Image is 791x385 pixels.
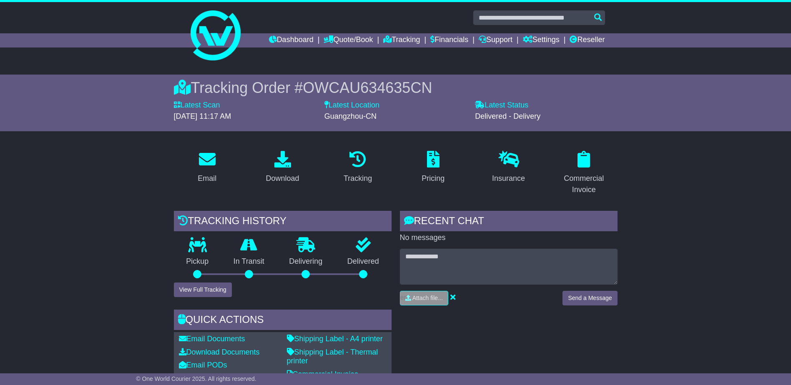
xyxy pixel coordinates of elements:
a: Settings [523,33,560,47]
a: Shipping Label - A4 printer [287,335,383,343]
div: Email [198,173,216,184]
a: Support [479,33,512,47]
a: Quote/Book [324,33,373,47]
div: Pricing [422,173,444,184]
p: No messages [400,233,618,242]
a: Tracking [383,33,420,47]
a: Email [192,148,222,187]
span: Delivered - Delivery [475,112,540,120]
a: Commercial Invoice [550,148,618,198]
span: [DATE] 11:17 AM [174,112,231,120]
a: Download [260,148,304,187]
div: Tracking Order # [174,79,618,97]
a: Reseller [570,33,605,47]
span: OWCAU634635CN [303,79,432,96]
a: Tracking [338,148,377,187]
button: Send a Message [562,291,617,305]
span: © One World Courier 2025. All rights reserved. [136,375,256,382]
label: Latest Location [324,101,379,110]
div: Tracking [344,173,372,184]
p: Delivered [335,257,392,266]
a: Download Documents [179,348,260,356]
label: Latest Scan [174,101,220,110]
p: Pickup [174,257,221,266]
a: Dashboard [269,33,314,47]
p: In Transit [221,257,277,266]
div: Download [266,173,299,184]
label: Latest Status [475,101,528,110]
div: Insurance [492,173,525,184]
span: Guangzhou-CN [324,112,377,120]
a: Financials [430,33,468,47]
div: Tracking history [174,211,392,233]
a: Insurance [487,148,530,187]
button: View Full Tracking [174,282,232,297]
a: Email PODs [179,361,227,369]
p: Delivering [277,257,335,266]
a: Commercial Invoice [287,370,359,378]
div: Commercial Invoice [556,173,612,195]
a: Pricing [416,148,450,187]
div: RECENT CHAT [400,211,618,233]
div: Quick Actions [174,310,392,332]
a: Shipping Label - Thermal printer [287,348,378,365]
a: Email Documents [179,335,245,343]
